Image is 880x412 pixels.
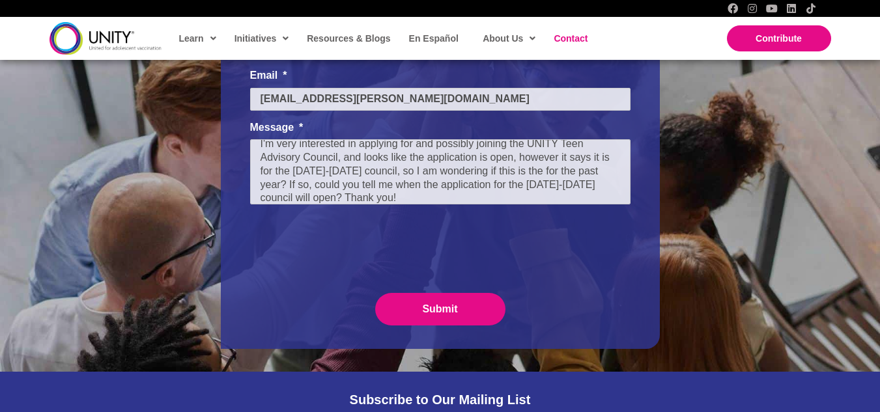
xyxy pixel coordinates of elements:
label: Email [250,69,631,83]
span: Initiatives [234,29,289,48]
a: En Español [403,23,464,53]
img: unity-logo-dark [50,22,162,54]
span: Learn [179,29,216,48]
label: Message [250,121,631,135]
a: Resources & Blogs [300,23,395,53]
a: Contribute [727,25,831,51]
a: About Us [476,23,541,53]
iframe: reCAPTCHA [250,221,448,272]
span: Resources & Blogs [307,33,390,44]
span: En Español [409,33,459,44]
a: Contact [547,23,593,53]
a: Instagram [747,3,758,14]
span: Contribute [756,33,802,44]
a: YouTube [767,3,777,14]
span: About Us [483,29,535,48]
a: Facebook [728,3,738,14]
input: Submit [375,293,505,325]
a: TikTok [806,3,816,14]
span: Contact [554,33,588,44]
span: Subscribe to Our Mailing List [350,392,531,407]
a: LinkedIn [786,3,797,14]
